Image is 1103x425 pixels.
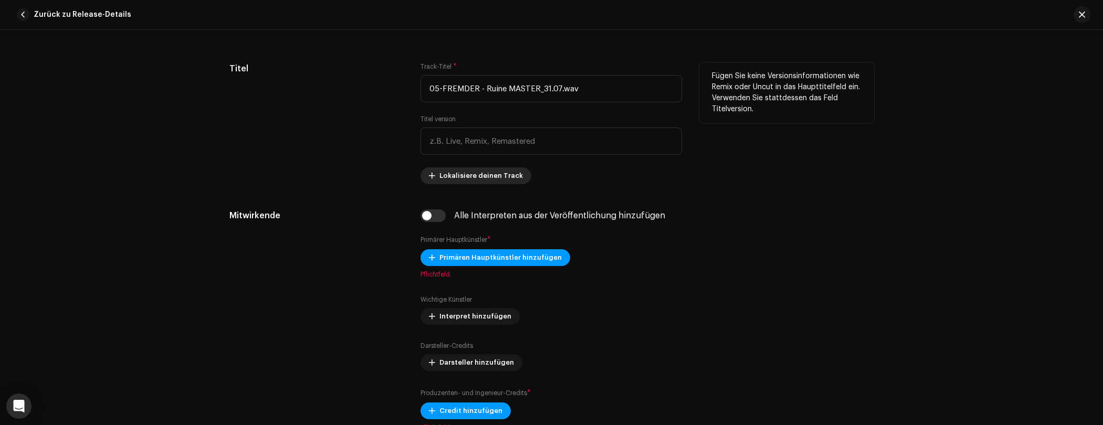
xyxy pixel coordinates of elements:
span: Interpret hinzufügen [439,306,511,327]
input: Namen des Titel eingeben [421,75,682,102]
label: Track-Titel [421,62,457,71]
h5: Mitwirkende [229,209,404,222]
div: Open Intercom Messenger [6,394,31,419]
button: Darsteller hinzufügen [421,354,522,371]
span: Primären Hauptkünstler hinzufügen [439,247,562,268]
span: Credit hinzufügen [439,400,502,421]
span: Darsteller hinzufügen [439,352,514,373]
button: Lokalisiere deinen Track [421,167,531,184]
p: Fügen Sie keine Versionsinformationen wie Remix oder Uncut in das Haupttitelfeld ein. Verwenden S... [712,71,862,115]
span: Lokalisiere deinen Track [439,165,523,186]
button: Credit hinzufügen [421,402,511,419]
button: Interpret hinzufügen [421,308,520,325]
label: Titel version [421,115,456,123]
input: z.B. Live, Remix, Remastered [421,127,682,155]
label: Darsteller-Credits [421,342,473,350]
span: Pflichtfeld. [421,270,682,279]
small: Primärer Hauptkünstler [421,237,487,243]
label: Wichtige Künstler [421,295,472,304]
button: Primären Hauptkünstler hinzufügen [421,249,570,266]
small: Produzenten- und Ingenieur-Credits [421,390,527,396]
h5: Titel [229,62,404,75]
div: Alle Interpreten aus der Veröffentlichung hinzufügen [454,211,665,220]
